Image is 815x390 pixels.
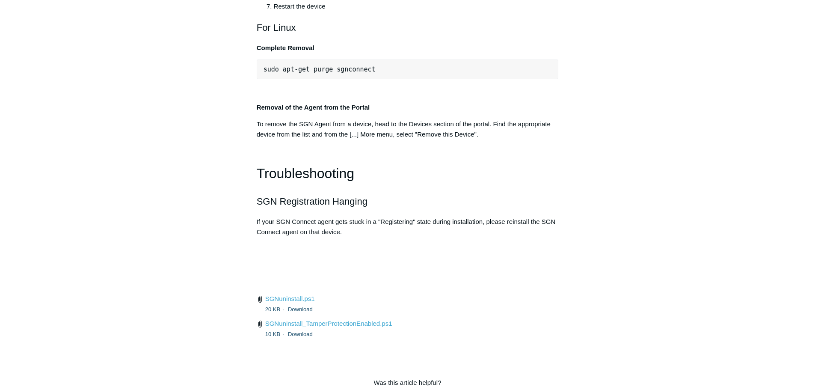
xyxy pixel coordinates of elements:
[257,104,370,111] strong: Removal of the Agent from the Portal
[257,44,314,51] strong: Complete Removal
[257,218,556,235] span: If your SGN Connect agent gets stuck in a "Registering" state during installation, please reinsta...
[257,20,559,35] h2: For Linux
[288,331,313,337] a: Download
[265,295,315,302] a: SGNuninstall.ps1
[274,1,559,12] li: Restart the device
[265,320,392,327] a: SGNuninstall_TamperProtectionEnabled.ps1
[374,379,442,386] span: Was this article helpful?
[265,331,286,337] span: 10 KB
[288,306,313,313] a: Download
[257,120,551,138] span: To remove the SGN Agent from a device, head to the Devices section of the portal. Find the approp...
[257,194,559,209] h2: SGN Registration Hanging
[265,306,286,313] span: 20 KB
[257,163,559,185] h1: Troubleshooting
[257,60,559,79] pre: sudo apt-get purge sgnconnect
